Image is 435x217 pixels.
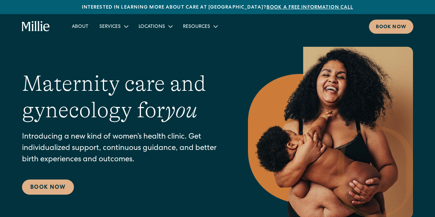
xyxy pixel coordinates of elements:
[177,21,222,32] div: Resources
[22,180,74,195] a: Book Now
[369,20,413,34] a: Book now
[66,21,94,32] a: About
[22,132,220,166] p: Introducing a new kind of women’s health clinic. Get individualized support, continuous guidance,...
[139,23,165,31] div: Locations
[99,23,121,31] div: Services
[376,24,406,31] div: Book now
[267,5,353,10] a: Book a free information call
[94,21,133,32] div: Services
[165,98,197,122] em: you
[22,70,220,123] h1: Maternity care and gynecology for
[133,21,177,32] div: Locations
[183,23,210,31] div: Resources
[22,21,50,32] a: home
